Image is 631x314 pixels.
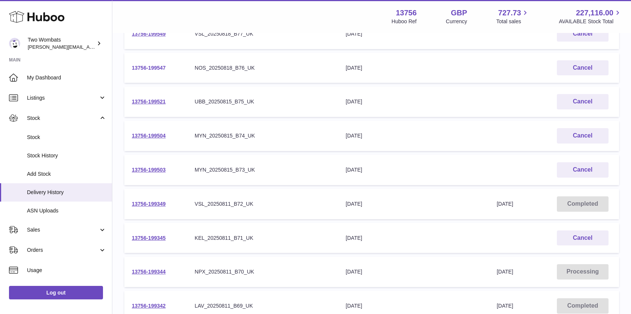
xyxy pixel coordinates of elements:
span: [PERSON_NAME][EMAIL_ADDRESS][PERSON_NAME][DOMAIN_NAME] [28,44,190,50]
span: Delivery History [27,189,106,196]
a: 13756-199349 [132,201,166,207]
span: Sales [27,226,98,233]
a: 727.73 Total sales [496,8,530,25]
div: MYN_20250815_B74_UK [195,132,331,139]
span: Listings [27,94,98,102]
span: 727.73 [498,8,521,18]
span: Stock [27,115,98,122]
div: [DATE] [346,302,482,310]
span: Add Stock [27,170,106,178]
strong: 13756 [396,8,417,18]
div: [DATE] [346,64,482,72]
div: [DATE] [346,200,482,208]
span: 227,116.00 [576,8,613,18]
a: Log out [9,286,103,299]
div: NOS_20250818_B76_UK [195,64,331,72]
a: 13756-199547 [132,65,166,71]
span: Stock [27,134,106,141]
span: Orders [27,247,98,254]
img: philip.carroll@twowombats.com [9,38,20,49]
span: ASN Uploads [27,207,106,214]
span: [DATE] [497,201,513,207]
span: Stock History [27,152,106,159]
div: LAV_20250811_B69_UK [195,302,331,310]
a: 227,116.00 AVAILABLE Stock Total [559,8,622,25]
div: [DATE] [346,268,482,275]
button: Cancel [557,162,609,178]
a: 13756-199549 [132,31,166,37]
span: Usage [27,267,106,274]
button: Cancel [557,26,609,42]
span: [DATE] [497,303,513,309]
div: MYN_20250815_B73_UK [195,166,331,173]
div: VSL_20250818_B77_UK [195,30,331,37]
a: 13756-199521 [132,99,166,105]
div: [DATE] [346,98,482,105]
div: Huboo Ref [392,18,417,25]
div: VSL_20250811_B72_UK [195,200,331,208]
button: Cancel [557,60,609,76]
a: 13756-199344 [132,269,166,275]
div: [DATE] [346,166,482,173]
div: NPX_20250811_B70_UK [195,268,331,275]
strong: GBP [451,8,467,18]
a: 13756-199503 [132,167,166,173]
span: [DATE] [497,269,513,275]
a: 13756-199342 [132,303,166,309]
div: [DATE] [346,132,482,139]
button: Cancel [557,94,609,109]
button: Cancel [557,230,609,246]
button: Cancel [557,128,609,144]
div: KEL_20250811_B71_UK [195,235,331,242]
span: AVAILABLE Stock Total [559,18,622,25]
span: My Dashboard [27,74,106,81]
div: [DATE] [346,235,482,242]
div: Currency [446,18,467,25]
a: 13756-199504 [132,133,166,139]
div: [DATE] [346,30,482,37]
div: Two Wombats [28,36,95,51]
a: 13756-199345 [132,235,166,241]
span: Total sales [496,18,530,25]
div: UBB_20250815_B75_UK [195,98,331,105]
